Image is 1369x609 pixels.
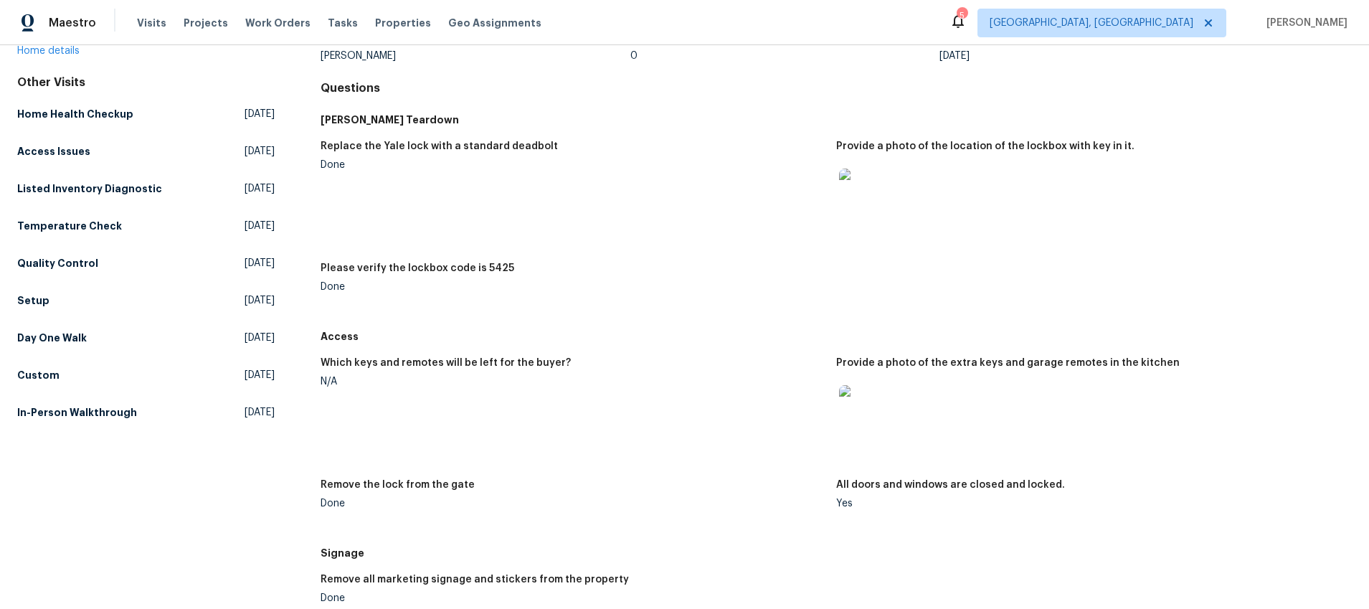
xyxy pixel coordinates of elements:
a: Day One Walk[DATE] [17,325,275,351]
h5: Custom [17,368,60,382]
h5: Provide a photo of the location of the lockbox with key in it. [836,141,1134,151]
div: Done [321,282,825,292]
span: Visits [137,16,166,30]
a: In-Person Walkthrough[DATE] [17,400,275,425]
span: [GEOGRAPHIC_DATA], [GEOGRAPHIC_DATA] [990,16,1193,30]
span: [DATE] [245,331,275,345]
span: [DATE] [245,293,275,308]
h5: Access Issues [17,144,90,159]
span: [DATE] [245,181,275,196]
h5: Temperature Check [17,219,122,233]
a: Quality Control[DATE] [17,250,275,276]
h5: Provide a photo of the extra keys and garage remotes in the kitchen [836,358,1180,368]
h5: Signage [321,546,1352,560]
div: 0 [630,51,939,61]
span: [DATE] [245,107,275,121]
span: Projects [184,16,228,30]
span: [DATE] [245,256,275,270]
a: Listed Inventory Diagnostic[DATE] [17,176,275,202]
h5: Setup [17,293,49,308]
div: Done [321,499,825,509]
h5: Remove all marketing signage and stickers from the property [321,575,629,585]
h5: Remove the lock from the gate [321,480,475,490]
h5: All doors and windows are closed and locked. [836,480,1065,490]
span: [DATE] [245,144,275,159]
a: Custom[DATE] [17,362,275,388]
h5: Please verify the lockbox code is 5425 [321,263,514,273]
span: Maestro [49,16,96,30]
div: Done [321,593,825,603]
div: Yes [836,499,1340,509]
span: Tasks [328,18,358,28]
h5: Which keys and remotes will be left for the buyer? [321,358,571,368]
div: N/A [321,377,825,387]
a: Home details [17,46,80,56]
span: Work Orders [245,16,311,30]
div: 5 [957,9,967,23]
div: Done [321,160,825,170]
h5: Listed Inventory Diagnostic [17,181,162,196]
h5: Replace the Yale lock with a standard deadbolt [321,141,558,151]
span: Geo Assignments [448,16,541,30]
h5: In-Person Walkthrough [17,405,137,420]
a: Setup[DATE] [17,288,275,313]
h5: Quality Control [17,256,98,270]
h4: Questions [321,81,1352,95]
div: Other Visits [17,75,275,90]
a: Home Health Checkup[DATE] [17,101,275,127]
a: Temperature Check[DATE] [17,213,275,239]
h5: Home Health Checkup [17,107,133,121]
div: [DATE] [939,51,1249,61]
span: [DATE] [245,219,275,233]
h5: Day One Walk [17,331,87,345]
h5: Access [321,329,1352,344]
a: Access Issues[DATE] [17,138,275,164]
span: [DATE] [245,405,275,420]
span: [DATE] [245,368,275,382]
span: Properties [375,16,431,30]
span: [PERSON_NAME] [1261,16,1347,30]
div: [PERSON_NAME] [321,51,630,61]
h5: [PERSON_NAME] Teardown [321,113,1352,127]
